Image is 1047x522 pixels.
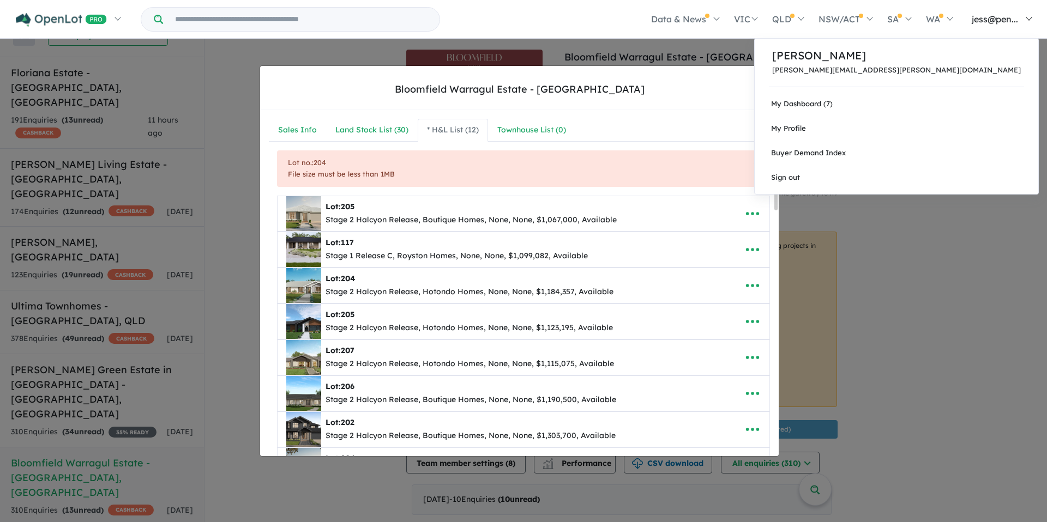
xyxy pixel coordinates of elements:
[326,417,354,427] b: Lot:
[286,448,321,483] img: Bloomfield%20Warragul%20Estate%20-%20Nilma%20-%20Lot%20204___1755675007.png
[335,124,408,137] div: Land Stock List ( 30 )
[326,274,355,283] b: Lot:
[326,453,355,463] b: Lot:
[326,286,613,299] div: Stage 2 Halcyon Release, Hotondo Homes, None, None, $1,184,357, Available
[286,268,321,303] img: Bloomfield%20Warragul%20Estate%20-%20Nilma%20-%20Lot%20204___1755663202.png
[771,124,806,132] span: My Profile
[326,321,613,335] div: Stage 2 Halcyon Release, Hotondo Homes, None, None, $1,123,195, Available
[755,92,1038,116] a: My Dashboard (7)
[754,157,759,167] button: Close
[326,214,617,227] div: Stage 2 Halcyon Release, Boutique Homes, None, None, $1,067,000, Available
[326,238,354,247] b: Lot:
[341,381,354,391] span: 206
[286,376,321,411] img: Bloomfield%20Warragul%20Estate%20-%20Nilma%20-%20Lot%20206___1755664409.png
[341,238,354,247] span: 117
[326,202,354,211] b: Lot:
[326,345,354,355] b: Lot:
[326,357,614,371] div: Stage 2 Halcyon Release, Hotondo Homes, None, None, $1,115,075, Available
[341,309,354,319] span: 205
[772,66,1021,74] p: [PERSON_NAME][EMAIL_ADDRESS][PERSON_NAME][DOMAIN_NAME]
[16,13,107,27] img: Openlot PRO Logo White
[286,304,321,339] img: Bloomfield%20Warragul%20Estate%20-%20Nilma%20-%20Lot%20205___1755663549.png
[972,14,1018,25] span: jess@pen...
[165,8,437,31] input: Try estate name, suburb, builder or developer
[286,340,321,375] img: Bloomfield%20Warragul%20Estate%20-%20Nilma%20-%20Lot%20207___1755663863.png
[754,155,759,168] span: ×
[326,309,354,319] b: Lot:
[341,345,354,355] span: 207
[326,429,616,442] div: Stage 2 Halcyon Release, Boutique Homes, None, None, $1,303,700, Available
[326,381,354,391] b: Lot:
[497,124,566,137] div: Townhouse List ( 0 )
[755,165,1038,190] a: Sign out
[755,141,1038,165] a: Buyer Demand Index
[286,232,321,267] img: Bloomfield%20Warragul%20Estate%20-%20Nilma%20-%20Lot%20117___1733125169.png
[286,412,321,447] img: Bloomfield%20Warragul%20Estate%20-%20Nilma%20-%20Lot%20202___1755674646.png
[427,124,479,137] div: * H&L List ( 12 )
[341,202,354,211] span: 205
[286,196,321,231] img: Bloomfield%20Warragul%20Estate%20-%20Nilma%20-%20Lot%20205___1757375107.png
[288,157,759,169] div: Lot no.: 204
[772,47,1021,64] p: [PERSON_NAME]
[326,250,588,263] div: Stage 1 Release C, Royston Homes, None, None, $1,099,082, Available
[341,274,355,283] span: 204
[326,393,616,406] div: Stage 2 Halcyon Release, Boutique Homes, None, None, $1,190,500, Available
[278,124,317,137] div: Sales Info
[395,82,645,96] div: Bloomfield Warragul Estate - [GEOGRAPHIC_DATA]
[341,453,355,463] span: 204
[341,417,354,427] span: 202
[288,168,759,180] div: File size must be less than 1MB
